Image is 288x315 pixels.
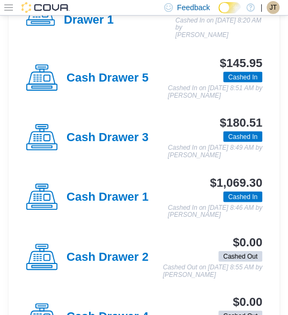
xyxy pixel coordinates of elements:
p: | [260,1,262,14]
h3: $0.00 [233,236,262,248]
h4: Cash Drawer 1 [67,190,149,204]
input: Dark Mode [218,2,241,13]
span: Cashed In [223,191,262,202]
h3: $1,069.30 [210,176,262,189]
h3: $0.00 [233,295,262,308]
h4: Cash Drawer 3 [67,130,149,144]
span: Feedback [177,2,210,13]
span: JT [269,1,276,14]
span: Dark Mode [218,13,219,14]
span: Cashed In [223,131,262,142]
h4: Cash Drawer 2 [67,250,149,264]
p: Cashed Out on [DATE] 8:55 AM by [PERSON_NAME] [163,263,262,278]
h3: $145.95 [220,56,262,69]
span: Cashed In [228,131,257,141]
span: Cashed Out [218,251,262,261]
p: Cashed In on [DATE] 8:51 AM by [PERSON_NAME] [168,84,262,99]
span: Cashed In [223,71,262,82]
p: Cashed In on [DATE] 8:46 AM by [PERSON_NAME] [168,204,262,218]
h3: $180.51 [220,116,262,129]
h4: Cash Drawer 5 [67,71,149,85]
img: Cova [21,2,70,13]
p: Cashed In on [DATE] 8:49 AM by [PERSON_NAME] [168,144,262,158]
div: Jennifer Tolkacz [267,1,279,14]
span: Cashed In [228,192,257,201]
span: Cashed In [228,72,257,82]
span: Cashed Out [223,251,257,261]
p: Cashed In on [DATE] 8:20 AM by [PERSON_NAME] [175,17,262,39]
